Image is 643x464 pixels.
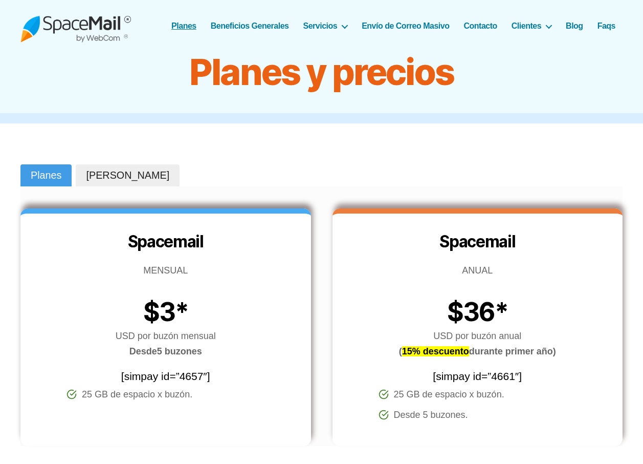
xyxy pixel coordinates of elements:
[303,21,348,31] a: Servicios
[597,21,615,31] a: Faqs
[463,21,497,31] a: Contacto
[20,263,311,278] p: MENSUAL
[332,231,623,252] h2: Spacemail
[566,21,583,31] a: Blog
[129,346,157,356] strong: Desde
[129,346,202,356] strong: 5 buzones
[512,21,551,31] a: Clientes
[177,21,623,31] nav: Horizontal
[211,21,289,31] a: Beneficios Generales
[332,328,623,359] p: USD por buzón anual
[362,21,449,31] a: Envío de Correo Masivo
[394,387,504,402] span: 25 GB de espacio x buzón.
[332,368,623,385] center: [simpay id=”4661″]
[86,168,169,183] span: [PERSON_NAME]
[394,407,468,423] span: Desde 5 buzones.
[20,9,131,43] img: Spacemail
[66,52,578,93] h1: Planes y precios
[171,21,196,31] a: Planes
[399,346,556,356] strong: ( durante primer año)
[20,231,311,252] h2: Spacemail
[20,368,311,385] center: [simpay id=”4657″]
[82,387,192,402] span: 25 GB de espacio x buzón.
[20,328,311,359] p: USD por buzón mensual
[402,346,469,356] mark: 15% descuento
[332,263,623,278] p: ANUAL
[31,168,61,183] span: Planes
